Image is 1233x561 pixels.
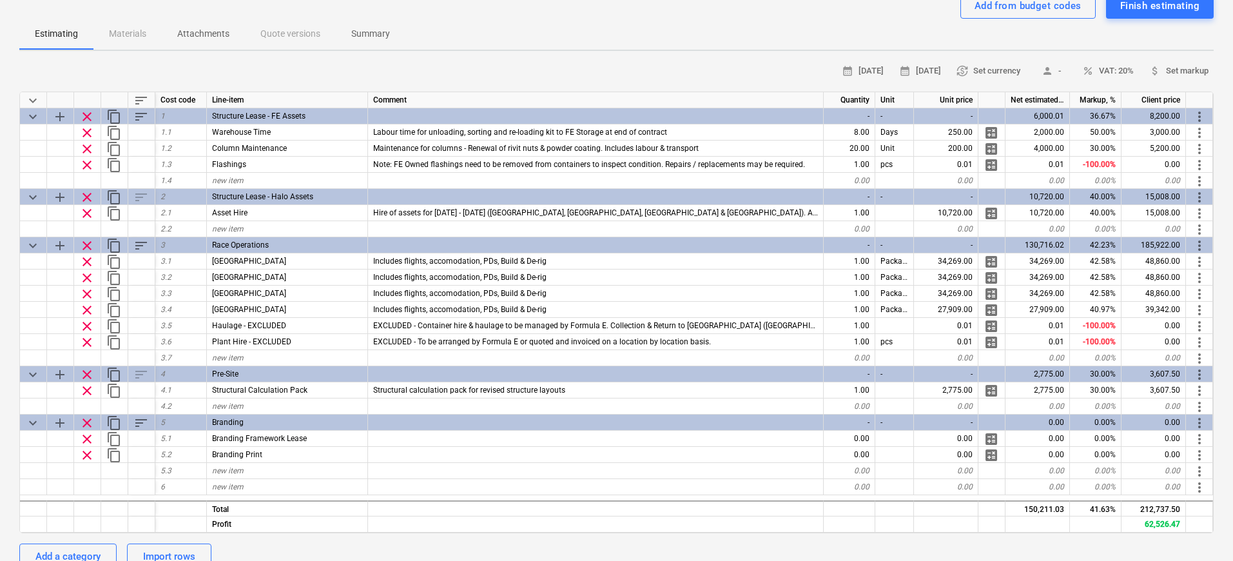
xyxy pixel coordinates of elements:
div: 48,860.00 [1121,270,1186,286]
div: Days [875,124,914,141]
span: Duplicate row [106,270,122,286]
div: 0.00 [1121,350,1186,366]
div: 40.00% [1070,189,1121,205]
span: More actions [1192,109,1207,124]
span: Set currency [956,64,1020,79]
div: 250.00 [914,124,978,141]
div: -100.00% [1070,318,1121,334]
div: 0.00% [1070,415,1121,431]
span: Manage detailed breakdown for the row [984,448,999,463]
div: 1.00 [824,302,875,318]
div: Comment [368,92,824,108]
span: Maintenance for columns - Renewal of rivit nuts & powder coating. Includes labour & transport [373,144,699,153]
span: Includes flights, accomodation, PDs, Build & De-rig [373,257,547,266]
div: 27,909.00 [1005,302,1070,318]
span: More actions [1192,238,1207,253]
span: Duplicate category [106,415,122,431]
span: Duplicate row [106,157,122,173]
div: - [824,415,875,431]
span: More actions [1192,302,1207,318]
div: 0.00 [824,479,875,495]
span: More actions [1192,222,1207,237]
span: Labour time for unloading, sorting and re-loading kit to FE Storage at end of contract [373,128,667,137]
span: 3.1 [160,257,171,266]
span: 3.3 [160,289,171,298]
div: 0.00 [824,399,875,415]
div: - [914,415,978,431]
div: 2,775.00 [1005,382,1070,399]
div: Net estimated cost [1005,92,1070,108]
span: 2 [160,192,165,201]
span: More actions [1192,141,1207,157]
span: Duplicate row [106,286,122,302]
div: 0.00 [1005,350,1070,366]
span: Add sub category to row [52,238,68,253]
div: 0.00 [824,431,875,447]
div: 130,716.02 [1005,237,1070,253]
div: 34,269.00 [914,270,978,286]
span: Duplicate row [106,125,122,141]
div: 0.00 [914,350,978,366]
span: Duplicate category [106,109,122,124]
div: pcs [875,157,914,173]
div: 0.00 [824,463,875,479]
div: 1.00 [824,334,875,350]
span: Remove row [79,302,95,318]
div: 6,000.01 [1005,108,1070,124]
button: - [1031,61,1072,81]
div: Unit [875,141,914,157]
div: 1.00 [824,253,875,270]
span: Flashings [212,160,246,169]
div: 48,860.00 [1121,253,1186,270]
div: 0.00 [914,399,978,415]
div: 0.00 [914,431,978,447]
span: Remove row [79,431,95,447]
div: 1.00 [824,205,875,221]
div: 30.00% [1070,366,1121,382]
span: More actions [1192,270,1207,286]
div: 0.00 [914,479,978,495]
div: 1.00 [824,270,875,286]
span: More actions [1192,431,1207,447]
div: Package [875,302,914,318]
div: - [824,237,875,253]
span: Includes flights, accomodation, PDs, Build & De-rig [373,289,547,298]
div: 0.00 [1005,415,1070,431]
div: 48,860.00 [1121,286,1186,302]
span: Sort rows within category [133,238,149,253]
span: Add sub category to row [52,367,68,382]
div: 10,720.00 [914,205,978,221]
span: More actions [1192,157,1207,173]
span: 1.1 [160,128,171,137]
div: 0.00 [1005,173,1070,189]
div: 1.00 [824,318,875,334]
div: 15,008.00 [1121,205,1186,221]
span: More actions [1192,383,1207,399]
div: Package [875,286,914,302]
div: 2,775.00 [914,382,978,399]
div: Package [875,253,914,270]
div: - [875,237,914,253]
div: 0.00 [1121,157,1186,173]
span: More actions [1192,254,1207,270]
div: - [875,108,914,124]
div: 42.58% [1070,270,1121,286]
span: 3.2 [160,273,171,282]
span: Asset Hire [212,208,248,217]
div: - [914,108,978,124]
span: Remove row [79,448,95,463]
div: 0.00 [1005,399,1070,415]
span: 1.2 [160,144,171,153]
div: -100.00% [1070,334,1121,350]
div: 0.01 [914,334,978,350]
div: 0.00 [1005,463,1070,479]
span: Add sub category to row [52,109,68,124]
div: 0.00% [1070,479,1121,495]
span: Manage detailed breakdown for the row [984,125,999,141]
span: Duplicate row [106,431,122,447]
p: Attachments [177,27,229,41]
div: 212,737.50 [1121,500,1186,517]
span: More actions [1192,464,1207,479]
span: Includes flights, accomodation, PDs, Build & De-rig [373,273,547,282]
span: - [1036,64,1067,79]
